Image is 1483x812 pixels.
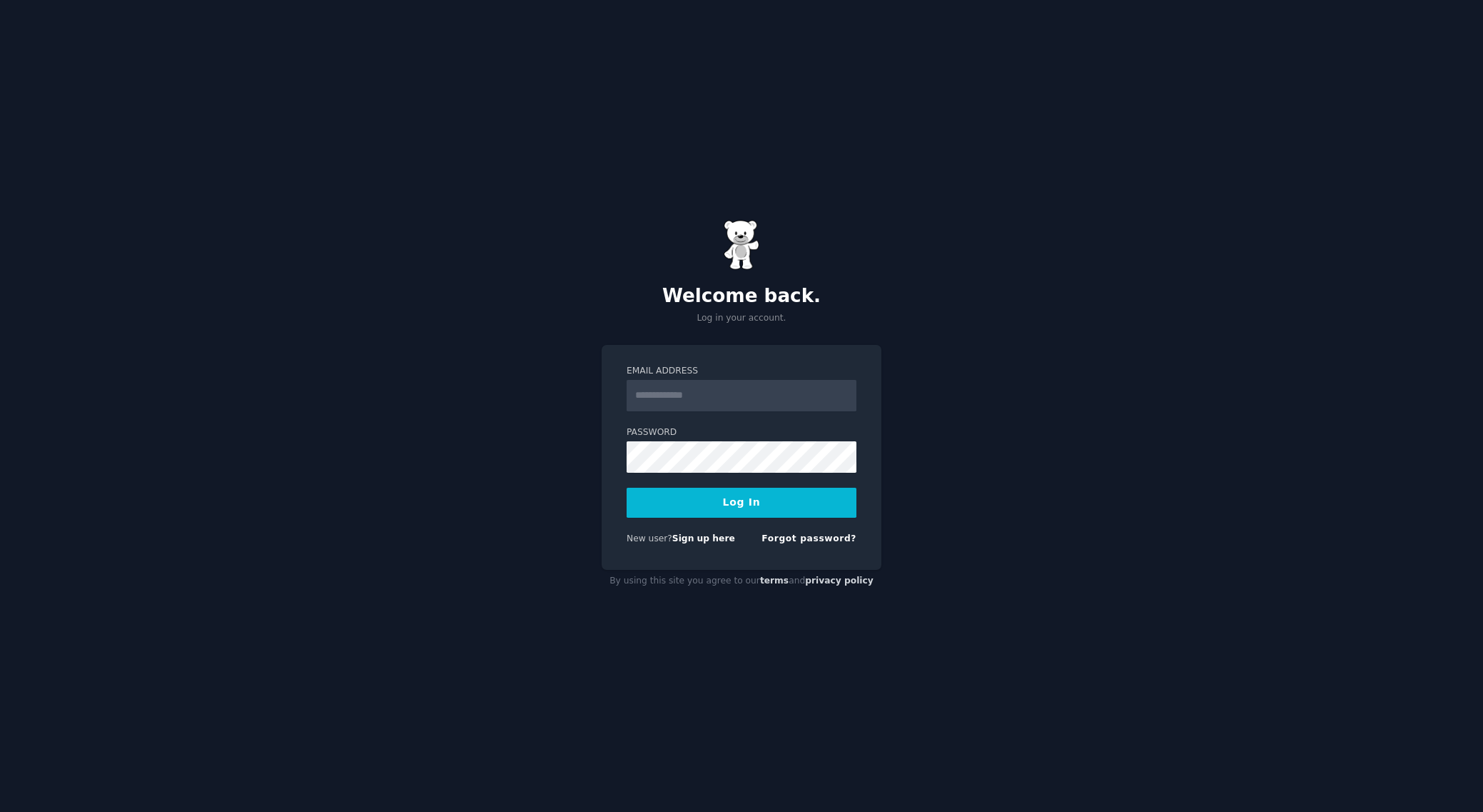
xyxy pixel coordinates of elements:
[627,533,672,543] span: New user?
[602,570,881,593] div: By using this site you agree to our and
[627,426,856,439] label: Password
[760,576,789,586] a: terms
[627,365,856,378] label: Email Address
[627,488,856,518] button: Log In
[761,533,856,543] a: Forgot password?
[724,220,759,270] img: Gummy Bear
[672,533,735,543] a: Sign up here
[602,312,881,325] p: Log in your account.
[805,576,874,586] a: privacy policy
[602,285,881,308] h2: Welcome back.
